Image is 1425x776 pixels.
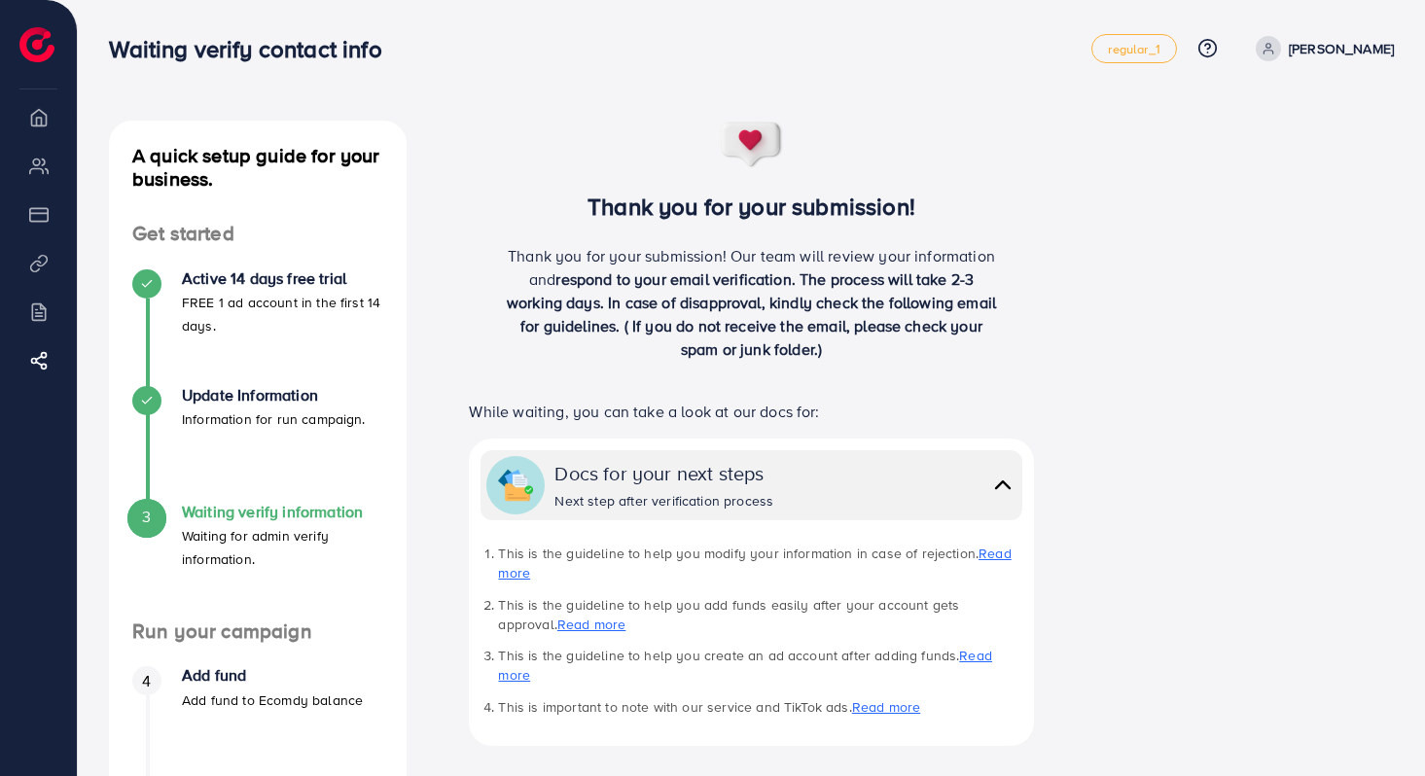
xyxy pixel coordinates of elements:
[720,121,784,169] img: success
[501,244,1003,361] p: Thank you for your submission! Our team will review your information and
[498,646,1021,686] li: This is the guideline to help you create an ad account after adding funds.
[182,503,383,521] h4: Waiting verify information
[142,670,151,692] span: 4
[498,646,991,685] a: Read more
[109,386,407,503] li: Update Information
[1289,37,1394,60] p: [PERSON_NAME]
[182,386,366,405] h4: Update Information
[109,222,407,246] h4: Get started
[182,269,383,288] h4: Active 14 days free trial
[554,491,773,511] div: Next step after verification process
[1108,43,1159,55] span: regular_1
[498,595,1021,635] li: This is the guideline to help you add funds easily after your account gets approval.
[109,503,407,619] li: Waiting verify information
[109,269,407,386] li: Active 14 days free trial
[989,471,1016,499] img: collapse
[1342,688,1410,761] iframe: Chat
[182,291,383,337] p: FREE 1 ad account in the first 14 days.
[554,459,773,487] div: Docs for your next steps
[142,506,151,528] span: 3
[498,544,1021,583] li: This is the guideline to help you modify your information in case of rejection.
[469,400,1033,423] p: While waiting, you can take a look at our docs for:
[109,619,407,644] h4: Run your campaign
[182,524,383,571] p: Waiting for admin verify information.
[1248,36,1394,61] a: [PERSON_NAME]
[498,544,1011,582] a: Read more
[438,193,1065,221] h3: Thank you for your submission!
[498,468,533,503] img: collapse
[19,27,54,62] img: logo
[182,688,363,712] p: Add fund to Ecomdy balance
[182,407,366,431] p: Information for run campaign.
[557,615,625,634] a: Read more
[109,144,407,191] h4: A quick setup guide for your business.
[507,268,996,360] span: respond to your email verification. The process will take 2-3 working days. In case of disapprova...
[182,666,363,685] h4: Add fund
[852,697,920,717] a: Read more
[109,35,397,63] h3: Waiting verify contact info
[498,697,1021,717] li: This is important to note with our service and TikTok ads.
[1091,34,1176,63] a: regular_1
